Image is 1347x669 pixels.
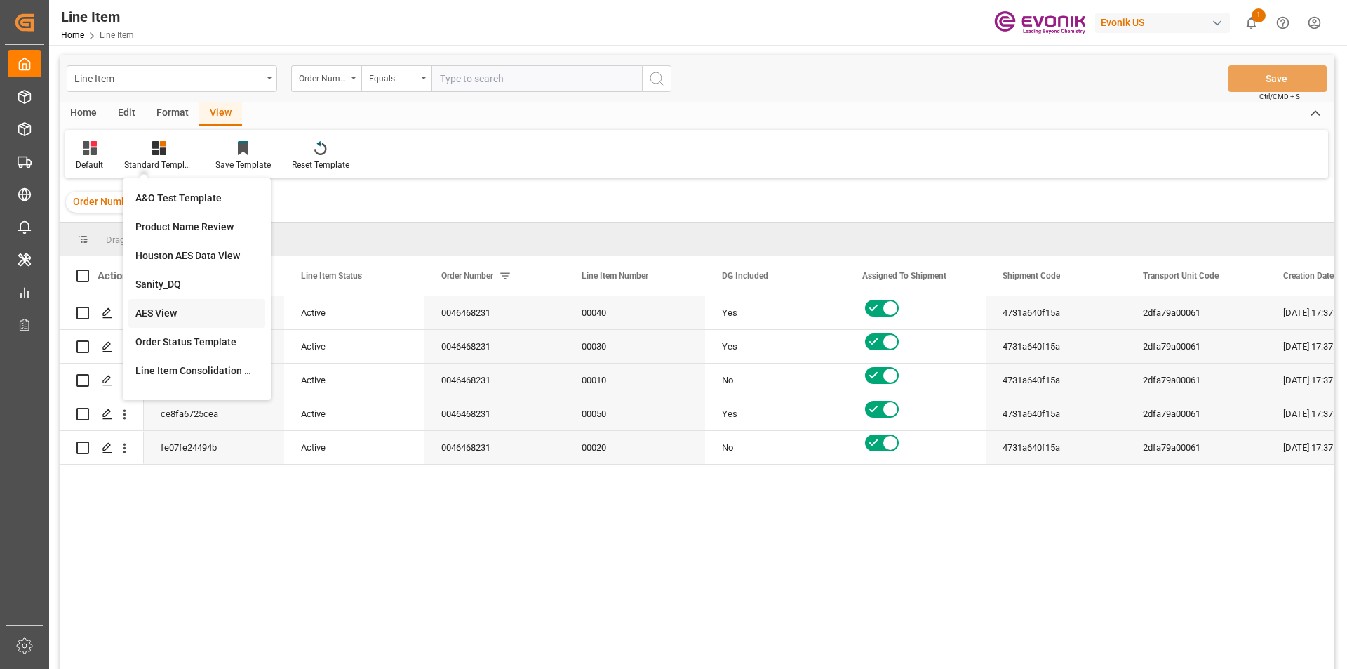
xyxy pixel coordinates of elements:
[361,65,431,92] button: open menu
[1095,9,1235,36] button: Evonik US
[1235,7,1267,39] button: show 1 new notifications
[1267,7,1299,39] button: Help Center
[292,159,349,171] div: Reset Template
[1126,296,1266,329] div: 2dfa79a00061
[301,364,408,397] div: Active
[135,306,258,321] div: AES View
[582,271,648,281] span: Line Item Number
[135,220,258,234] div: Product Name Review
[301,331,408,363] div: Active
[722,398,829,430] div: Yes
[986,364,1126,397] div: 4731a640f15a
[301,297,408,329] div: Active
[1283,271,1334,281] span: Creation Date
[441,271,493,281] span: Order Number
[862,271,946,281] span: Assigned To Shipment
[60,364,144,397] div: Press SPACE to select this row.
[146,102,199,126] div: Format
[722,432,829,464] div: No
[301,271,362,281] span: Line Item Status
[986,296,1126,329] div: 4731a640f15a
[215,159,271,171] div: Save Template
[135,249,258,263] div: Houston AES Data View
[60,431,144,465] div: Press SPACE to select this row.
[431,65,642,92] input: Type to search
[135,364,258,378] div: Line Item Consolidation Template
[60,102,107,126] div: Home
[1126,431,1266,464] div: 2dfa79a00061
[1126,330,1266,363] div: 2dfa79a00061
[1143,271,1219,281] span: Transport Unit Code
[986,431,1126,464] div: 4731a640f15a
[722,297,829,329] div: Yes
[722,331,829,363] div: Yes
[106,234,215,245] span: Drag here to set row groups
[135,191,258,206] div: A&O Test Template
[135,335,258,350] div: Order Status Template
[76,159,103,171] div: Default
[424,397,565,430] div: 0046468231
[144,397,284,430] div: ce8fa6725cea
[1126,397,1266,430] div: 2dfa79a00061
[1095,13,1230,33] div: Evonik US
[124,159,194,171] div: Standard Templates
[722,271,768,281] span: DG Included
[424,296,565,329] div: 0046468231
[73,196,136,207] span: Order Number
[1259,91,1300,102] span: Ctrl/CMD + S
[1003,271,1060,281] span: Shipment Code
[61,30,84,40] a: Home
[107,102,146,126] div: Edit
[74,69,262,86] div: Line Item
[565,397,705,430] div: 00050
[994,11,1085,35] img: Evonik-brand-mark-Deep-Purple-RGB.jpeg_1700498283.jpeg
[986,397,1126,430] div: 4731a640f15a
[722,364,829,397] div: No
[61,6,134,27] div: Line Item
[135,392,258,407] div: Stackable Review
[60,296,144,330] div: Press SPACE to select this row.
[1228,65,1327,92] button: Save
[291,65,361,92] button: open menu
[565,296,705,329] div: 00040
[1252,8,1266,22] span: 1
[199,102,242,126] div: View
[144,431,284,464] div: fe07fe24494b
[424,330,565,363] div: 0046468231
[424,431,565,464] div: 0046468231
[565,364,705,397] div: 00010
[299,69,347,85] div: Order Number
[60,397,144,431] div: Press SPACE to select this row.
[67,65,277,92] button: open menu
[642,65,671,92] button: search button
[565,431,705,464] div: 00020
[301,398,408,430] div: Active
[98,270,128,282] div: Action
[986,330,1126,363] div: 4731a640f15a
[135,277,258,292] div: Sanity_DQ
[60,330,144,364] div: Press SPACE to select this row.
[565,330,705,363] div: 00030
[301,432,408,464] div: Active
[424,364,565,397] div: 0046468231
[1126,364,1266,397] div: 2dfa79a00061
[369,69,417,85] div: Equals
